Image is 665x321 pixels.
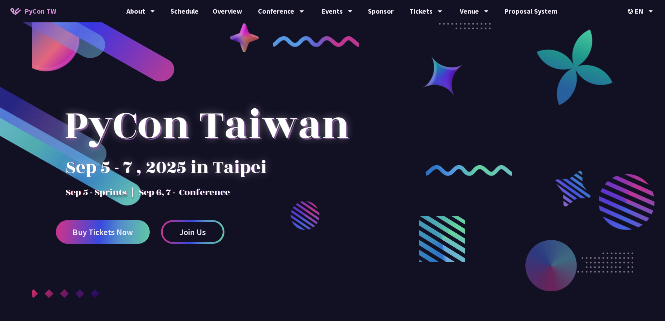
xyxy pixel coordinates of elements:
[179,228,206,236] span: Join Us
[426,165,512,176] img: curly-2.e802c9f.png
[628,9,635,14] img: Locale Icon
[24,6,56,16] span: PyCon TW
[161,220,224,244] a: Join Us
[10,8,21,15] img: Home icon of PyCon TW 2025
[3,2,63,20] a: PyCon TW
[73,228,133,236] span: Buy Tickets Now
[273,36,359,47] img: curly-1.ebdbada.png
[56,220,150,244] a: Buy Tickets Now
